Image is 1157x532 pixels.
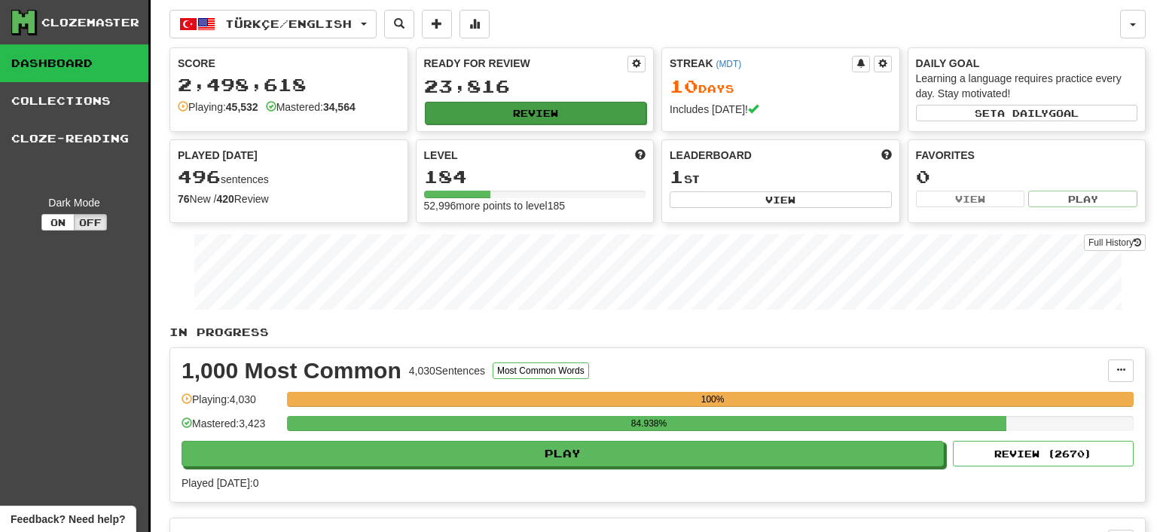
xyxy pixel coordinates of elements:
[74,214,107,231] button: Off
[422,10,452,38] button: Add sentence to collection
[182,441,944,466] button: Play
[881,148,892,163] span: This week in points, UTC
[670,191,892,208] button: View
[1028,191,1137,207] button: Play
[178,167,400,187] div: sentences
[323,101,356,113] strong: 34,564
[424,198,646,213] div: 52,996 more points to level 185
[670,56,852,71] div: Streak
[424,56,628,71] div: Ready for Review
[716,59,741,69] a: (MDT)
[493,362,589,379] button: Most Common Words
[178,75,400,94] div: 2,498,618
[11,195,137,210] div: Dark Mode
[670,148,752,163] span: Leaderboard
[670,167,892,187] div: st
[916,191,1025,207] button: View
[916,167,1138,186] div: 0
[670,75,698,96] span: 10
[226,101,258,113] strong: 45,532
[670,102,892,117] div: Includes [DATE]!
[292,392,1134,407] div: 100%
[11,512,125,527] span: Open feedback widget
[178,56,400,71] div: Score
[182,359,401,382] div: 1,000 Most Common
[424,167,646,186] div: 184
[997,108,1049,118] span: a daily
[292,416,1006,431] div: 84.938%
[635,148,646,163] span: Score more points to level up
[916,105,1138,121] button: Seta dailygoal
[953,441,1134,466] button: Review (2670)
[225,17,352,30] span: Türkçe / English
[384,10,414,38] button: Search sentences
[424,148,458,163] span: Level
[178,191,400,206] div: New / Review
[459,10,490,38] button: More stats
[670,77,892,96] div: Day s
[169,10,377,38] button: Türkçe/English
[178,148,258,163] span: Played [DATE]
[916,71,1138,101] div: Learning a language requires practice every day. Stay motivated!
[1084,234,1146,251] a: Full History
[169,325,1146,340] p: In Progress
[266,99,356,115] div: Mastered:
[409,363,485,378] div: 4,030 Sentences
[916,148,1138,163] div: Favorites
[425,102,647,124] button: Review
[424,77,646,96] div: 23,816
[178,166,221,187] span: 496
[182,392,279,417] div: Playing: 4,030
[670,166,684,187] span: 1
[916,56,1138,71] div: Daily Goal
[182,416,279,441] div: Mastered: 3,423
[178,99,258,115] div: Playing:
[41,15,139,30] div: Clozemaster
[41,214,75,231] button: On
[178,193,190,205] strong: 76
[182,477,258,489] span: Played [DATE]: 0
[216,193,234,205] strong: 420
